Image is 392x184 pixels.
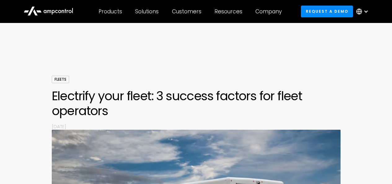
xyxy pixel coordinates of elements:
p: [DATE] [52,123,341,130]
div: Fleets [52,76,69,83]
div: Resources [214,8,242,15]
div: Company [255,8,282,15]
div: Products [99,8,122,15]
div: Solutions [135,8,159,15]
a: Request a demo [301,6,353,17]
h1: Electrify your fleet: 3 success factors for fleet operators [52,88,341,118]
div: Customers [172,8,201,15]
